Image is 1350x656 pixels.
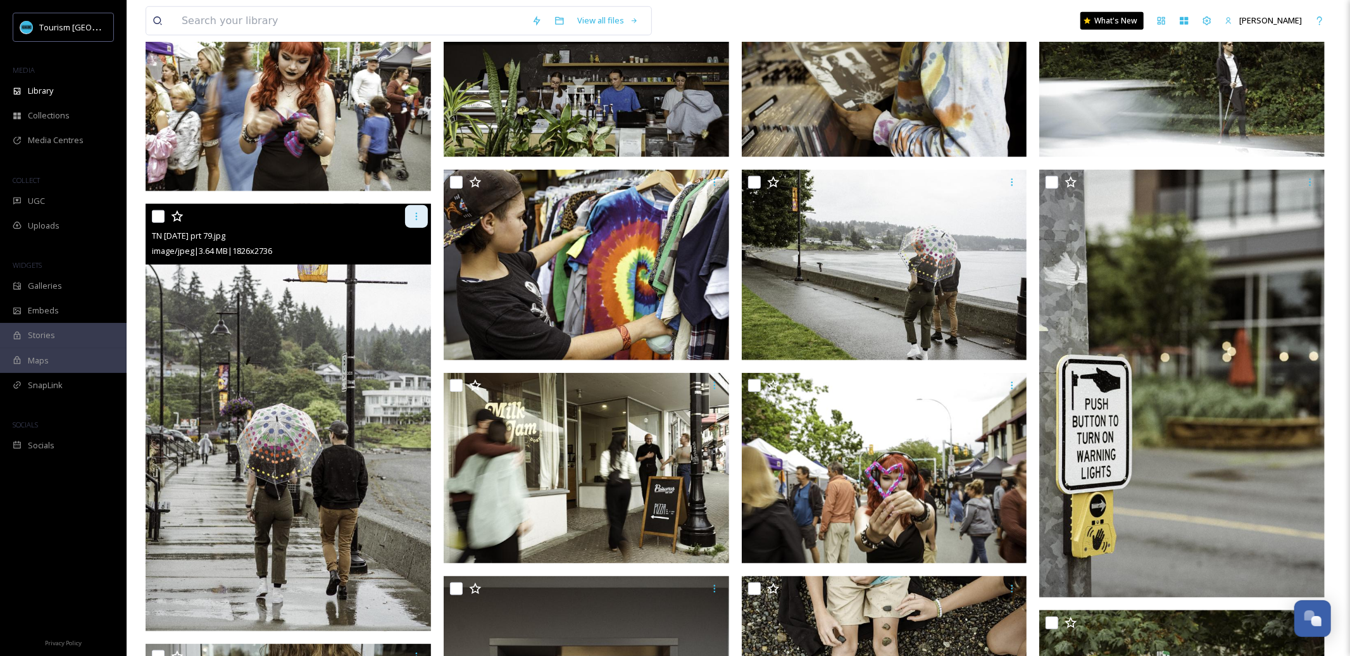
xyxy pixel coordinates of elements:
[28,195,45,207] span: UGC
[1218,8,1308,33] a: [PERSON_NAME]
[13,260,42,270] span: WIDGETS
[146,203,431,631] img: TN Aug 2024 prt 79.jpg
[146,1,431,191] img: TN Aug 2024 prt 52.jpg
[152,245,272,256] span: image/jpeg | 3.64 MB | 1826 x 2736
[28,85,53,97] span: Library
[20,21,33,34] img: tourism_nanaimo_logo.jpeg
[45,639,82,647] span: Privacy Policy
[1080,12,1144,30] a: What's New
[28,355,49,367] span: Maps
[13,420,38,429] span: SOCIALS
[152,230,225,241] span: TN [DATE] prt 79.jpg
[28,220,59,232] span: Uploads
[742,373,1027,564] img: TN Aug 2024 prt 53.jpg
[13,175,40,185] span: COLLECT
[1239,15,1302,26] span: [PERSON_NAME]
[28,439,54,451] span: Socials
[13,65,35,75] span: MEDIA
[175,7,525,35] input: Search your library
[1039,170,1325,598] img: TN Aug 2024 prt 83.jpg
[571,8,645,33] a: View all files
[39,21,153,33] span: Tourism [GEOGRAPHIC_DATA]
[45,634,82,650] a: Privacy Policy
[444,373,729,564] img: TN Aug 2024 prt 59.jpg
[1294,600,1331,637] button: Open Chat
[28,134,84,146] span: Media Centres
[28,280,62,292] span: Galleries
[28,379,63,391] span: SnapLink
[742,170,1027,360] img: TN Aug 2024 prt 77.jpg
[444,170,729,360] img: TN Aug 2024 prt 51.jpg
[28,305,59,317] span: Embeds
[28,329,55,341] span: Stories
[28,110,70,122] span: Collections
